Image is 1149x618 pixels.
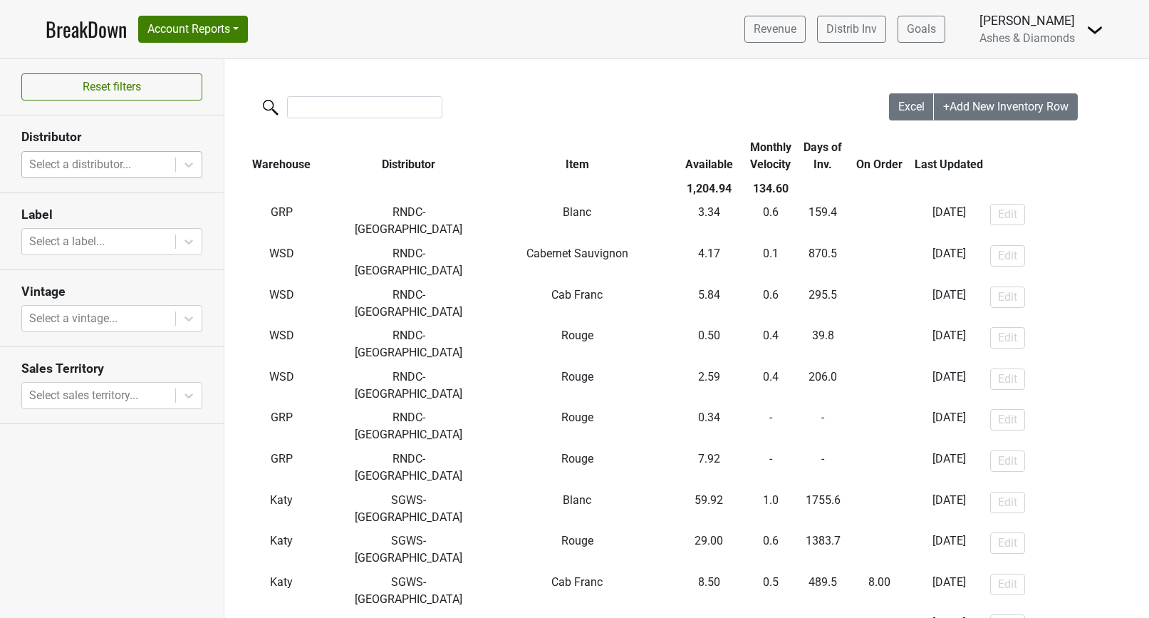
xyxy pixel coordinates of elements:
span: Rouge [561,534,593,547]
span: Cab Franc [551,288,603,302]
td: - [847,488,911,530]
h3: Sales Territory [21,361,202,376]
h3: Distributor [21,130,202,145]
th: 134.60 [742,177,799,201]
td: - [847,242,911,283]
td: [DATE] [911,365,987,406]
th: Item: activate to sort column ascending [479,135,676,177]
button: Edit [990,204,1025,225]
img: Dropdown Menu [1086,21,1103,38]
th: Warehouse: activate to sort column ascending [224,135,339,177]
button: Edit [990,574,1025,595]
td: GRP [224,447,339,488]
td: - [799,406,847,448]
button: Edit [990,369,1025,390]
span: Rouge [561,411,593,424]
a: Revenue [744,16,806,43]
td: - [847,447,911,488]
td: 0.6 [742,201,799,242]
button: Edit [990,409,1025,431]
td: - [847,201,911,242]
td: 870.5 [799,242,847,283]
td: 206.0 [799,365,847,406]
th: Last Updated: activate to sort column ascending [911,135,987,177]
td: 489.5 [799,570,847,612]
td: GRP [224,201,339,242]
td: - [847,529,911,570]
button: Excel [889,93,935,120]
button: Edit [990,450,1025,472]
button: Reset filters [21,73,202,101]
td: [DATE] [911,570,987,612]
button: Edit [990,492,1025,513]
td: RNDC-[GEOGRAPHIC_DATA] [339,242,479,283]
a: BreakDown [46,14,127,44]
td: 39.8 [799,324,847,365]
div: [PERSON_NAME] [979,11,1075,30]
th: On Order: activate to sort column ascending [847,135,911,177]
td: - [799,447,847,488]
th: Distributor: activate to sort column ascending [339,135,479,177]
td: 0.6 [742,529,799,570]
td: 5.84 [676,283,742,324]
td: - [847,324,911,365]
td: 0.6 [742,283,799,324]
td: [DATE] [911,283,987,324]
button: Edit [990,327,1025,349]
a: Distrib Inv [817,16,886,43]
span: Rouge [561,452,593,465]
h3: Vintage [21,284,202,299]
td: Katy [224,570,339,612]
td: [DATE] [911,488,987,530]
td: WSD [224,283,339,324]
td: 1755.6 [799,488,847,530]
td: 59.92 [676,488,742,530]
button: Edit [990,532,1025,554]
td: - [742,447,799,488]
span: Excel [898,100,925,113]
span: Cab Franc [551,575,603,589]
td: WSD [224,242,339,283]
td: 2.59 [676,365,742,406]
button: Account Reports [138,16,248,43]
td: 29.00 [676,529,742,570]
td: SGWS-[GEOGRAPHIC_DATA] [339,488,479,530]
button: Edit [990,245,1025,267]
td: 0.4 [742,324,799,365]
td: GRP [224,406,339,448]
td: [DATE] [911,447,987,488]
td: 0.5 [742,570,799,612]
button: +Add New Inventory Row [934,93,1078,120]
span: Blanc [563,493,591,507]
td: 0.34 [676,406,742,448]
h3: Label [21,207,202,222]
td: - [847,406,911,448]
td: RNDC-[GEOGRAPHIC_DATA] [339,201,479,242]
td: - [847,570,911,612]
td: RNDC-[GEOGRAPHIC_DATA] [339,324,479,365]
span: Rouge [561,329,593,342]
td: - [847,283,911,324]
span: Cabernet Sauvignon [526,247,628,260]
td: 159.4 [799,201,847,242]
td: - [742,406,799,448]
th: Available: activate to sort column ascending [676,135,742,177]
td: 1.0 [742,488,799,530]
td: SGWS-[GEOGRAPHIC_DATA] [339,529,479,570]
th: Days of Inv.: activate to sort column ascending [799,135,847,177]
button: Edit [990,287,1025,308]
td: 1383.7 [799,529,847,570]
td: 7.92 [676,447,742,488]
td: [DATE] [911,324,987,365]
td: [DATE] [911,406,987,448]
td: RNDC-[GEOGRAPHIC_DATA] [339,365,479,406]
span: Blanc [563,205,591,219]
td: 0.4 [742,365,799,406]
td: RNDC-[GEOGRAPHIC_DATA] [339,447,479,488]
td: Katy [224,529,339,570]
td: 295.5 [799,283,847,324]
td: [DATE] [911,201,987,242]
th: 1,204.94 [676,177,742,201]
a: Goals [898,16,945,43]
span: Ashes & Diamonds [979,31,1075,45]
